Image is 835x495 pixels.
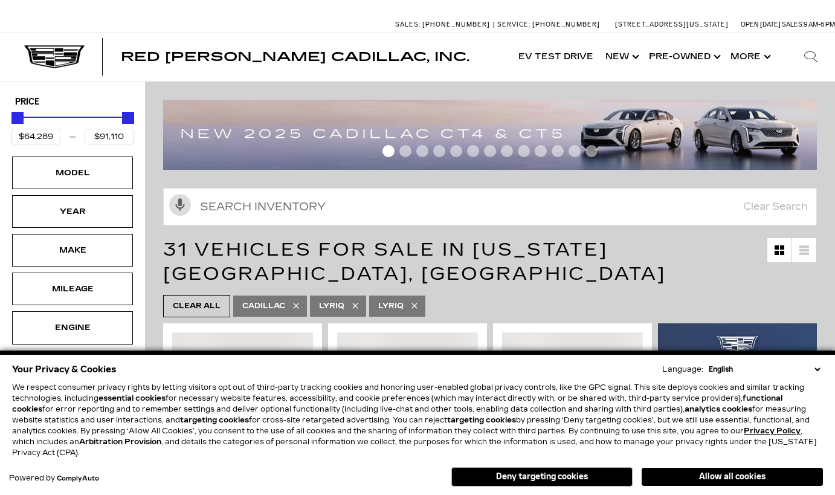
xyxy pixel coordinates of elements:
a: EV Test Drive [512,33,599,81]
span: Go to slide 4 [433,145,445,157]
span: Go to slide 13 [585,145,598,157]
strong: targeting cookies [447,416,516,424]
span: Go to slide 6 [467,145,479,157]
div: Language: [662,366,703,373]
span: Service: [497,21,530,28]
span: Clear All [173,299,221,314]
div: MileageMileage [12,273,133,305]
span: Sales: [395,21,421,28]
span: Go to slide 11 [552,145,564,157]
span: Your Privacy & Cookies [12,361,117,378]
span: Red [PERSON_NAME] Cadillac, Inc. [121,50,469,64]
button: More [724,33,775,81]
img: 2025 Cadillac LYRIQ Sport 1 [337,332,478,438]
span: Go to slide 3 [416,145,428,157]
div: YearYear [12,195,133,228]
span: Go to slide 2 [399,145,411,157]
h5: Price [15,97,130,108]
strong: targeting cookies [180,416,249,424]
p: We respect consumer privacy rights by letting visitors opt out of third-party tracking cookies an... [12,382,823,458]
span: 9 AM-6 PM [804,21,835,28]
span: Go to slide 10 [535,145,547,157]
img: Cadillac Dark Logo with Cadillac White Text [24,45,85,68]
img: 2025 Cadillac LYRIQ Sport 1 [172,332,313,438]
div: Powered by [9,474,99,482]
div: Mileage [42,282,103,296]
button: Allow all cookies [642,468,823,486]
div: Minimum Price [11,112,24,124]
input: Minimum [11,129,60,144]
div: MakeMake [12,234,133,267]
span: Cadillac [242,299,285,314]
span: LYRIQ [378,299,404,314]
div: Model [42,166,103,180]
span: Lyriq [319,299,344,314]
span: 31 Vehicles for Sale in [US_STATE][GEOGRAPHIC_DATA], [GEOGRAPHIC_DATA] [163,239,666,285]
strong: essential cookies [98,394,166,403]
button: Deny targeting cookies [451,467,633,487]
strong: Arbitration Provision [79,438,161,446]
input: Search Inventory [163,188,817,225]
a: Pre-Owned [643,33,724,81]
img: 2025 Cadillac LYRIQ Sport 2 [502,332,643,438]
div: Make [42,244,103,257]
span: Go to slide 9 [518,145,530,157]
div: Engine [42,321,103,334]
span: Go to slide 5 [450,145,462,157]
a: Red [PERSON_NAME] Cadillac, Inc. [121,51,469,63]
div: EngineEngine [12,311,133,344]
img: 2507-july-ct-offer-09 [163,100,817,170]
svg: Click to toggle on voice search [169,194,191,216]
span: [PHONE_NUMBER] [422,21,490,28]
input: Maximum [85,129,134,144]
div: Maximum Price [122,112,134,124]
span: Sales: [782,21,804,28]
div: Year [42,205,103,218]
span: Go to slide 7 [484,145,496,157]
a: Sales: [PHONE_NUMBER] [395,21,493,28]
span: Go to slide 12 [569,145,581,157]
a: Privacy Policy [744,427,801,435]
span: Go to slide 8 [501,145,513,157]
div: ModelModel [12,157,133,189]
a: [STREET_ADDRESS][US_STATE] [615,21,729,28]
span: [PHONE_NUMBER] [532,21,600,28]
select: Language Select [706,364,823,375]
span: Go to slide 1 [382,145,395,157]
div: Price [11,108,134,144]
span: Open [DATE] [741,21,781,28]
a: Service: [PHONE_NUMBER] [493,21,603,28]
strong: analytics cookies [685,405,752,413]
a: New [599,33,643,81]
a: ComplyAuto [57,475,99,482]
